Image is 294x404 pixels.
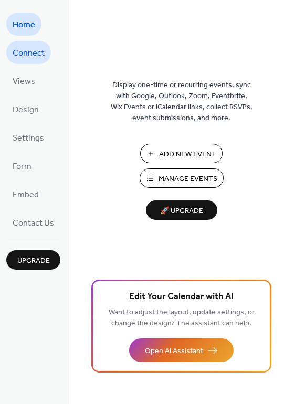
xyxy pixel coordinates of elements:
[17,256,50,267] span: Upgrade
[13,158,31,175] span: Form
[6,41,51,64] a: Connect
[6,211,60,234] a: Contact Us
[6,98,45,121] a: Design
[6,183,45,206] a: Embed
[13,17,35,34] span: Home
[6,13,41,36] a: Home
[109,305,255,331] span: Want to adjust the layout, update settings, or change the design? The assistant can help.
[6,154,38,177] a: Form
[6,250,60,270] button: Upgrade
[6,126,50,149] a: Settings
[140,168,224,188] button: Manage Events
[129,290,234,304] span: Edit Your Calendar with AI
[13,73,35,90] span: Views
[140,144,223,163] button: Add New Event
[111,80,253,124] span: Display one-time or recurring events, sync with Google, Outlook, Zoom, Eventbrite, Wix Events or ...
[145,346,203,357] span: Open AI Assistant
[13,45,45,62] span: Connect
[13,215,54,232] span: Contact Us
[13,102,39,119] span: Design
[159,174,217,185] span: Manage Events
[13,187,39,204] span: Embed
[6,69,41,92] a: Views
[152,204,211,218] span: 🚀 Upgrade
[13,130,44,147] span: Settings
[129,338,234,362] button: Open AI Assistant
[146,200,217,220] button: 🚀 Upgrade
[159,149,216,160] span: Add New Event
